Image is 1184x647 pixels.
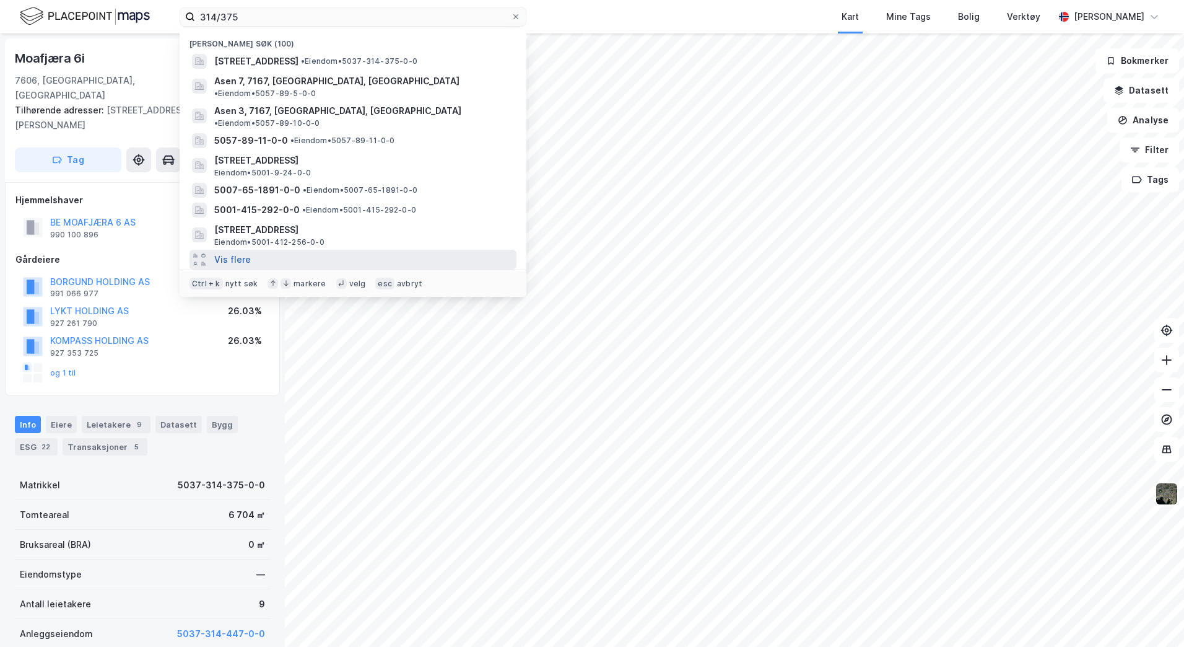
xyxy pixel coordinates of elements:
span: • [302,205,306,214]
span: Eiendom • 5001-412-256-0-0 [214,237,324,247]
div: 5037-314-375-0-0 [178,478,265,493]
div: [PERSON_NAME] søk (100) [180,29,526,51]
span: [STREET_ADDRESS] [214,54,298,69]
span: Eiendom • 5057-89-10-0-0 [214,118,320,128]
div: Ctrl + k [189,278,223,290]
div: Bolig [958,9,980,24]
div: 26.03% [228,304,262,319]
span: Tilhørende adresser: [15,105,107,115]
div: 5 [130,441,142,453]
span: Eiendom • 5057-89-5-0-0 [214,89,316,99]
div: 26.03% [228,333,262,348]
button: Filter [1120,138,1179,162]
div: Antall leietakere [20,597,91,612]
span: Asen 3, 7167, [GEOGRAPHIC_DATA], [GEOGRAPHIC_DATA] [214,103,461,118]
span: 5001-415-292-0-0 [214,203,300,218]
span: • [303,185,307,195]
div: 9 [259,597,265,612]
div: 9 [133,418,146,431]
div: Transaksjoner [63,438,147,456]
span: • [301,56,305,66]
button: Bokmerker [1095,48,1179,73]
span: Asen 7, 7167, [GEOGRAPHIC_DATA], [GEOGRAPHIC_DATA] [214,74,459,89]
div: — [256,567,265,582]
div: Eiere [46,416,77,433]
div: ESG [15,438,58,456]
span: 5007-65-1891-0-0 [214,183,300,198]
div: Matrikkel [20,478,60,493]
span: • [290,136,294,145]
span: [STREET_ADDRESS] [214,153,511,168]
div: nytt søk [225,279,258,289]
button: Datasett [1103,78,1179,103]
span: Eiendom • 5001-415-292-0-0 [302,205,416,215]
div: Bruksareal (BRA) [20,537,91,552]
button: Analyse [1107,108,1179,133]
img: 9k= [1155,482,1178,506]
input: Søk på adresse, matrikkel, gårdeiere, leietakere eller personer [195,7,511,26]
span: Eiendom • 5001-9-24-0-0 [214,168,311,178]
span: Eiendom • 5057-89-11-0-0 [290,136,395,146]
span: • [214,118,218,128]
iframe: Chat Widget [1122,588,1184,647]
div: 6 704 ㎡ [229,508,265,522]
div: [PERSON_NAME] [1074,9,1144,24]
div: 7606, [GEOGRAPHIC_DATA], [GEOGRAPHIC_DATA] [15,73,199,103]
span: Eiendom • 5007-65-1891-0-0 [303,185,417,195]
button: Tags [1121,167,1179,192]
div: Hjemmelshaver [15,193,269,208]
div: 0 ㎡ [248,537,265,552]
div: markere [294,279,326,289]
div: [STREET_ADDRESS][PERSON_NAME] [15,103,260,133]
div: velg [349,279,366,289]
div: Kontrollprogram for chat [1122,588,1184,647]
div: Verktøy [1007,9,1040,24]
div: 22 [39,441,53,453]
div: Info [15,416,41,433]
div: Leietakere [82,416,150,433]
div: 927 353 725 [50,348,98,358]
div: Mine Tags [886,9,931,24]
div: Moafjæra 6i [15,48,87,68]
div: Tomteareal [20,508,69,522]
div: 991 066 977 [50,289,98,299]
span: Eiendom • 5037-314-375-0-0 [301,56,417,66]
div: Bygg [207,416,238,433]
img: logo.f888ab2527a4732fd821a326f86c7f29.svg [20,6,150,27]
button: Tag [15,147,121,172]
div: Anleggseiendom [20,627,93,641]
div: Kart [842,9,859,24]
div: Gårdeiere [15,252,269,267]
div: esc [375,278,394,290]
button: 5037-314-447-0-0 [177,627,265,641]
span: 5057-89-11-0-0 [214,133,288,148]
span: • [214,89,218,98]
button: Vis flere [214,252,251,267]
div: 990 100 896 [50,230,98,240]
div: Eiendomstype [20,567,82,582]
div: Datasett [155,416,202,433]
div: 927 261 790 [50,319,97,328]
div: avbryt [397,279,422,289]
span: [STREET_ADDRESS] [214,222,511,237]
